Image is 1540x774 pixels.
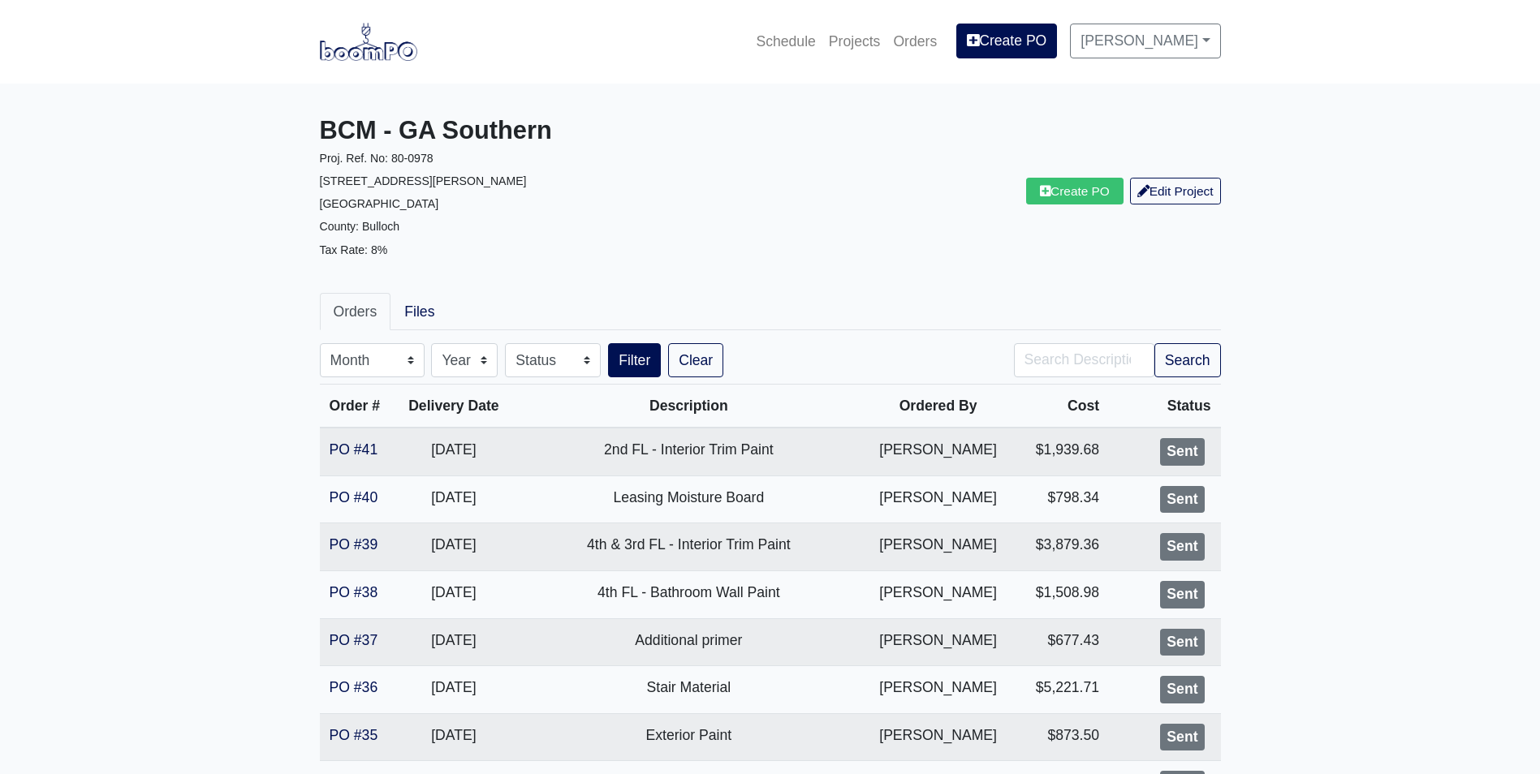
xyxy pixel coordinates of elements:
[608,343,661,377] button: Filter
[320,116,758,146] h3: BCM - GA Southern
[330,441,378,458] a: PO #41
[865,385,1012,428] th: Ordered By
[1160,581,1204,608] div: Sent
[865,666,1012,714] td: [PERSON_NAME]
[1012,666,1109,714] td: $5,221.71
[1160,676,1204,703] div: Sent
[1154,343,1221,377] button: Search
[1160,438,1204,466] div: Sent
[956,24,1057,58] a: Create PO
[1130,178,1221,204] a: Edit Project
[330,632,378,648] a: PO #37
[1012,570,1109,618] td: $1,508.98
[1014,343,1154,377] input: Search
[1160,629,1204,656] div: Sent
[330,679,378,695] a: PO #36
[1012,475,1109,523] td: $798.34
[865,570,1012,618] td: [PERSON_NAME]
[330,584,378,600] a: PO #38
[865,523,1012,571] td: [PERSON_NAME]
[330,727,378,743] a: PO #35
[1070,24,1220,58] a: [PERSON_NAME]
[395,570,512,618] td: [DATE]
[1109,385,1220,428] th: Status
[330,536,378,553] a: PO #39
[865,618,1012,666] td: [PERSON_NAME]
[1160,724,1204,751] div: Sent
[395,385,512,428] th: Delivery Date
[513,570,865,618] td: 4th FL - Bathroom Wall Paint
[1012,618,1109,666] td: $677.43
[1012,428,1109,475] td: $1,939.68
[513,713,865,761] td: Exterior Paint
[330,489,378,505] a: PO #40
[395,475,512,523] td: [DATE]
[395,618,512,666] td: [DATE]
[395,713,512,761] td: [DATE]
[1160,533,1204,561] div: Sent
[886,24,943,59] a: Orders
[1012,713,1109,761] td: $873.50
[320,243,388,256] small: Tax Rate: 8%
[320,385,395,428] th: Order #
[513,475,865,523] td: Leasing Moisture Board
[668,343,723,377] a: Clear
[390,293,448,330] a: Files
[865,713,1012,761] td: [PERSON_NAME]
[749,24,822,59] a: Schedule
[1012,385,1109,428] th: Cost
[513,428,865,475] td: 2nd FL - Interior Trim Paint
[513,523,865,571] td: 4th & 3rd FL - Interior Trim Paint
[865,475,1012,523] td: [PERSON_NAME]
[320,293,391,330] a: Orders
[865,428,1012,475] td: [PERSON_NAME]
[513,385,865,428] th: Description
[513,618,865,666] td: Additional primer
[1026,178,1124,204] a: Create PO
[395,523,512,571] td: [DATE]
[320,152,434,165] small: Proj. Ref. No: 80-0978
[320,220,400,233] small: County: Bulloch
[320,23,417,60] img: boomPO
[395,428,512,475] td: [DATE]
[822,24,887,59] a: Projects
[513,666,865,714] td: Stair Material
[320,197,439,210] small: [GEOGRAPHIC_DATA]
[395,666,512,714] td: [DATE]
[320,174,527,187] small: [STREET_ADDRESS][PERSON_NAME]
[1012,523,1109,571] td: $3,879.36
[1160,486,1204,514] div: Sent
